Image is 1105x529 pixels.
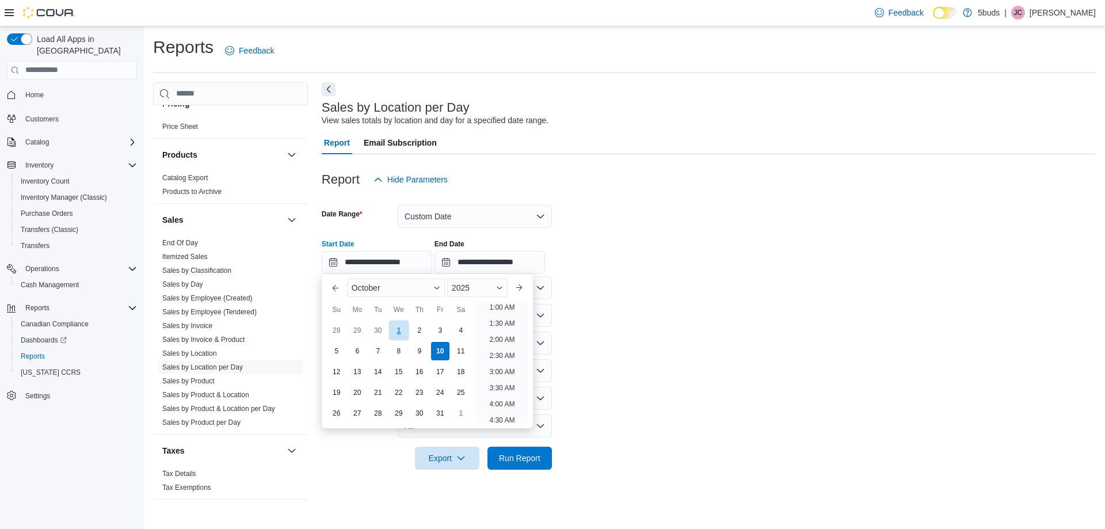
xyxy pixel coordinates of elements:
[162,238,198,248] span: End Of Day
[1030,6,1096,20] p: [PERSON_NAME]
[21,389,137,403] span: Settings
[162,122,198,131] span: Price Sheet
[21,112,63,126] a: Customers
[21,225,78,234] span: Transfers (Classic)
[21,193,107,202] span: Inventory Manager (Classic)
[978,6,1000,20] p: 5buds
[326,320,471,424] div: October, 2025
[452,363,470,381] div: day-18
[870,1,928,24] a: Feedback
[162,391,249,399] a: Sales by Product & Location
[322,173,360,187] h3: Report
[21,241,49,250] span: Transfers
[162,445,185,456] h3: Taxes
[452,383,470,402] div: day-25
[16,207,78,220] a: Purchase Orders
[431,342,449,360] div: day-10
[21,177,70,186] span: Inventory Count
[21,135,137,149] span: Catalog
[422,447,473,470] span: Export
[162,470,196,478] a: Tax Details
[348,300,367,319] div: Mo
[162,321,212,330] span: Sales by Invoice
[327,321,346,340] div: day-28
[12,364,142,380] button: [US_STATE] CCRS
[933,7,957,19] input: Dark Mode
[21,280,79,290] span: Cash Management
[32,33,137,56] span: Load All Apps in [GEOGRAPHIC_DATA]
[153,171,308,203] div: Products
[452,342,470,360] div: day-11
[16,239,137,253] span: Transfers
[21,368,81,377] span: [US_STATE] CCRS
[487,447,552,470] button: Run Report
[162,377,215,385] a: Sales by Product
[1011,6,1025,20] div: Justyn Challis
[369,342,387,360] div: day-7
[162,149,197,161] h3: Products
[220,39,279,62] a: Feedback
[16,366,137,379] span: Washington CCRS
[7,82,137,434] nav: Complex example
[25,138,49,147] span: Catalog
[21,262,137,276] span: Operations
[16,317,137,331] span: Canadian Compliance
[485,300,519,314] li: 1:00 AM
[12,173,142,189] button: Inventory Count
[390,342,408,360] div: day-8
[431,363,449,381] div: day-17
[16,349,137,363] span: Reports
[364,131,437,154] span: Email Subscription
[347,279,445,297] div: Button. Open the month selector. October is currently selected.
[327,404,346,423] div: day-26
[16,191,137,204] span: Inventory Manager (Classic)
[239,45,274,56] span: Feedback
[16,278,137,292] span: Cash Management
[25,264,59,273] span: Operations
[21,336,67,345] span: Dashboards
[16,349,49,363] a: Reports
[2,86,142,103] button: Home
[410,342,429,360] div: day-9
[1014,6,1023,20] span: JC
[162,252,208,261] span: Itemized Sales
[162,308,257,316] a: Sales by Employee (Tendered)
[285,213,299,227] button: Sales
[162,267,231,275] a: Sales by Classification
[327,383,346,402] div: day-19
[348,321,367,340] div: day-29
[12,189,142,205] button: Inventory Manager (Classic)
[536,311,545,320] button: Open list of options
[889,7,924,18] span: Feedback
[431,383,449,402] div: day-24
[21,158,58,172] button: Inventory
[162,149,283,161] button: Products
[162,363,243,371] a: Sales by Location per Day
[398,205,552,228] button: Custom Date
[16,317,93,331] a: Canadian Compliance
[285,97,299,111] button: Pricing
[162,335,245,344] span: Sales by Invoice & Product
[348,404,367,423] div: day-27
[388,320,409,340] div: day-1
[12,332,142,348] a: Dashboards
[390,383,408,402] div: day-22
[2,261,142,277] button: Operations
[12,238,142,254] button: Transfers
[285,444,299,458] button: Taxes
[485,413,519,427] li: 4:30 AM
[21,262,64,276] button: Operations
[162,307,257,317] span: Sales by Employee (Tendered)
[162,239,198,247] a: End Of Day
[485,397,519,411] li: 4:00 AM
[452,300,470,319] div: Sa
[21,111,137,125] span: Customers
[162,174,208,182] a: Catalog Export
[25,115,59,124] span: Customers
[352,283,380,292] span: October
[162,404,275,413] span: Sales by Product & Location per Day
[322,239,355,249] label: Start Date
[162,253,208,261] a: Itemized Sales
[322,251,432,274] input: Press the down key to enter a popover containing a calendar. Press the escape key to close the po...
[162,418,241,427] span: Sales by Product per Day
